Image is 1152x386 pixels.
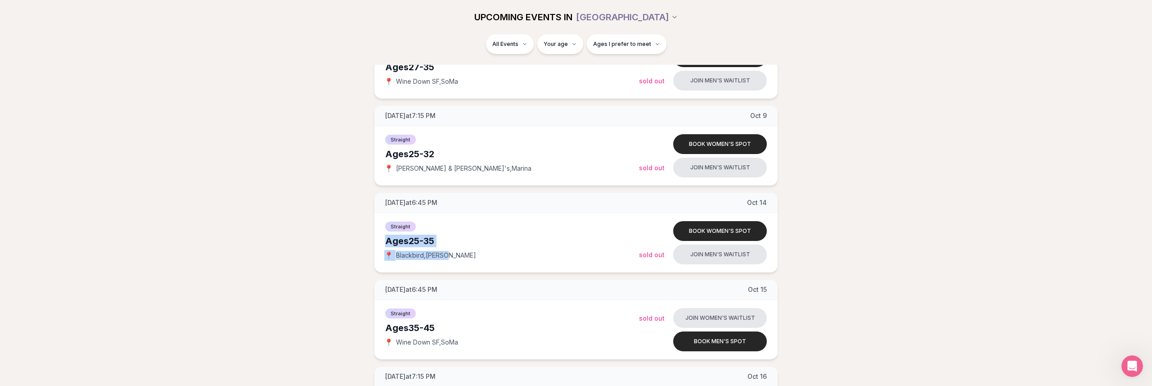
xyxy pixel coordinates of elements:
span: [DATE] at 6:45 PM [385,285,437,294]
span: Blackbird , [PERSON_NAME] [396,251,476,260]
span: Oct 16 [747,372,767,381]
span: Sold Out [639,314,665,322]
div: Ages 25-32 [385,148,639,160]
span: UPCOMING EVENTS IN [474,11,572,23]
span: Oct 9 [750,111,767,120]
span: [DATE] at 7:15 PM [385,372,436,381]
span: Straight [385,135,416,145]
span: Sold Out [639,251,665,259]
span: Oct 14 [747,198,767,207]
span: [DATE] at 7:15 PM [385,111,436,120]
span: Wine Down SF , SoMa [396,77,458,86]
button: Join women's waitlist [673,308,767,328]
span: Sold Out [639,77,665,85]
button: Join men's waitlist [673,158,767,177]
span: Oct 15 [748,285,767,294]
span: 📍 [385,339,392,346]
div: Ages 27-35 [385,61,639,73]
span: Your age [544,41,568,48]
button: Book women's spot [673,221,767,241]
button: Book women's spot [673,134,767,154]
button: [GEOGRAPHIC_DATA] [576,7,678,27]
span: Sold Out [639,164,665,172]
span: Straight [385,309,416,318]
button: All Events [486,34,534,54]
div: Ages 35-45 [385,322,639,334]
span: All Events [492,41,518,48]
button: Book men's spot [673,332,767,351]
span: Straight [385,222,416,232]
span: 📍 [385,165,392,172]
button: Join men's waitlist [673,71,767,91]
div: Ages 25-35 [385,235,639,247]
span: [DATE] at 6:45 PM [385,198,437,207]
button: Your age [537,34,583,54]
span: 📍 [385,78,392,85]
span: 📍 [385,252,392,259]
button: Ages I prefer to meet [587,34,666,54]
span: [PERSON_NAME] & [PERSON_NAME]'s , Marina [396,164,531,173]
span: Wine Down SF , SoMa [396,338,458,347]
iframe: Intercom live chat [1121,355,1143,377]
button: Join men's waitlist [673,245,767,264]
span: Ages I prefer to meet [593,41,651,48]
